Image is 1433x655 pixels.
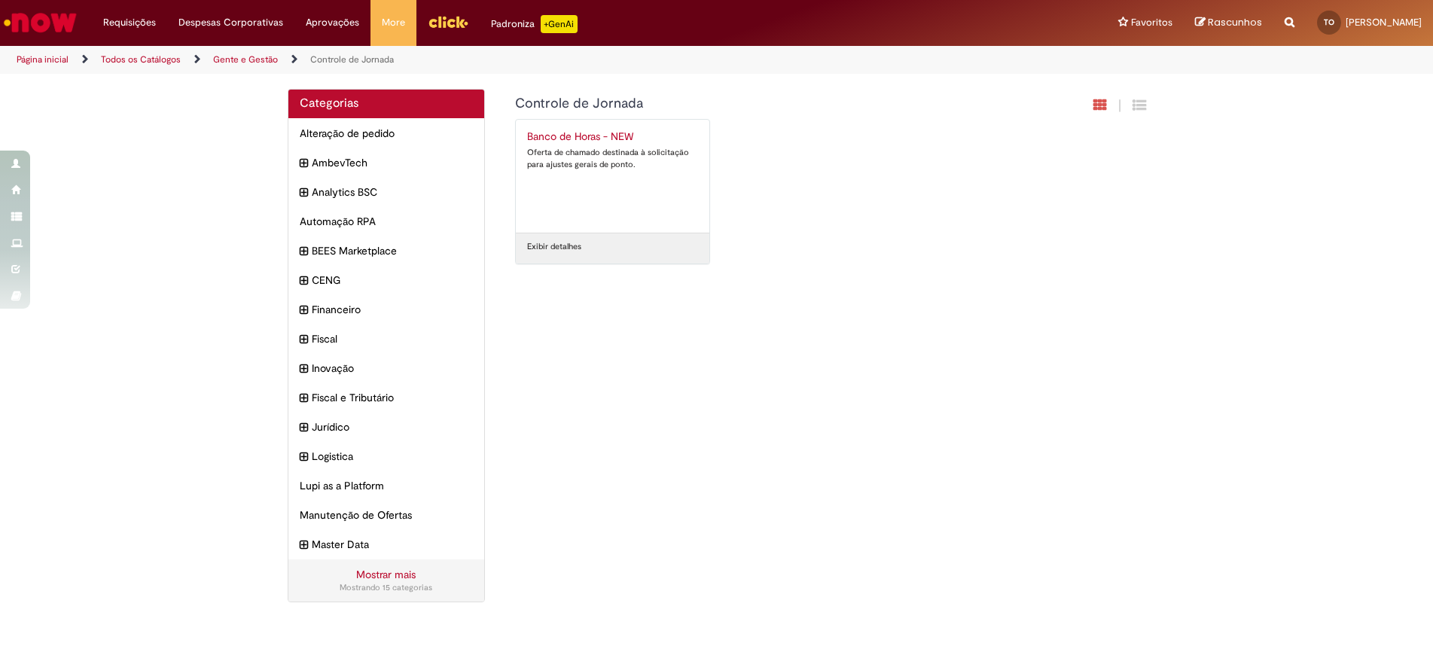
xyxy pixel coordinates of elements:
span: TO [1324,17,1334,27]
div: expandir categoria Jurídico Jurídico [288,412,485,442]
span: Manutenção de Ofertas [300,507,474,522]
ul: Categorias [288,118,485,559]
span: CENG [312,273,474,288]
span: [PERSON_NAME] [1346,16,1422,29]
img: ServiceNow [2,8,79,38]
a: Todos os Catálogos [101,53,181,65]
i: expandir categoria Analytics BSC [300,184,308,201]
h1: {"description":null,"title":"Controle de Jornada"} Categoria [515,96,983,111]
span: Fiscal [312,331,474,346]
span: Financeiro [312,302,474,317]
i: expandir categoria Jurídico [300,419,308,436]
div: Alteração de pedido [288,118,485,148]
div: expandir categoria Financeiro Financeiro [288,294,485,324]
i: expandir categoria Fiscal [300,331,308,348]
a: Rascunhos [1195,16,1262,30]
div: Padroniza [491,15,578,33]
div: expandir categoria Inovação Inovação [288,353,485,383]
i: expandir categoria Financeiro [300,302,308,318]
i: expandir categoria BEES Marketplace [300,243,308,260]
div: expandir categoria Fiscal e Tributário Fiscal e Tributário [288,382,485,413]
a: Exibir detalhes [527,241,581,253]
div: Automação RPA [288,206,485,236]
span: Logistica [312,449,474,464]
span: Lupi as a Platform [300,478,474,493]
span: Despesas Corporativas [178,15,283,30]
div: Mostrando 15 categorias [300,582,474,594]
a: Página inicial [17,53,69,65]
span: Master Data [312,537,474,552]
span: Automação RPA [300,214,474,229]
span: Inovação [312,361,474,376]
i: expandir categoria Inovação [300,361,308,377]
div: expandir categoria Analytics BSC Analytics BSC [288,177,485,207]
div: expandir categoria Logistica Logistica [288,441,485,471]
span: More [382,15,405,30]
div: expandir categoria Master Data Master Data [288,529,485,559]
div: expandir categoria CENG CENG [288,265,485,295]
a: Mostrar mais [356,568,416,581]
div: Lupi as a Platform [288,471,485,501]
div: expandir categoria Fiscal Fiscal [288,324,485,354]
span: Aprovações [306,15,359,30]
span: Requisições [103,15,156,30]
ul: Trilhas de página [11,46,944,74]
div: expandir categoria AmbevTech AmbevTech [288,148,485,178]
div: expandir categoria BEES Marketplace BEES Marketplace [288,236,485,266]
i: Exibição de grade [1133,98,1146,112]
a: Controle de Jornada [310,53,394,65]
div: Oferta de chamado destinada à solicitação para ajustes gerais de ponto. [527,147,698,170]
h2: Banco de Horas - NEW [527,131,698,143]
h2: Categorias [300,97,474,111]
span: AmbevTech [312,155,474,170]
span: Alteração de pedido [300,126,474,141]
i: expandir categoria Master Data [300,537,308,553]
span: Jurídico [312,419,474,434]
span: Rascunhos [1208,15,1262,29]
i: expandir categoria CENG [300,273,308,289]
div: Manutenção de Ofertas [288,500,485,530]
a: Banco de Horas - NEW Oferta de chamado destinada à solicitação para ajustes gerais de ponto. [516,120,709,233]
a: Gente e Gestão [213,53,278,65]
span: Fiscal e Tributário [312,390,474,405]
p: +GenAi [541,15,578,33]
i: expandir categoria Logistica [300,449,308,465]
img: click_logo_yellow_360x200.png [428,11,468,33]
i: Exibição em cartão [1093,98,1107,112]
span: Analytics BSC [312,184,474,200]
i: expandir categoria Fiscal e Tributário [300,390,308,407]
span: BEES Marketplace [312,243,474,258]
span: Favoritos [1131,15,1172,30]
i: expandir categoria AmbevTech [300,155,308,172]
span: | [1118,97,1121,114]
